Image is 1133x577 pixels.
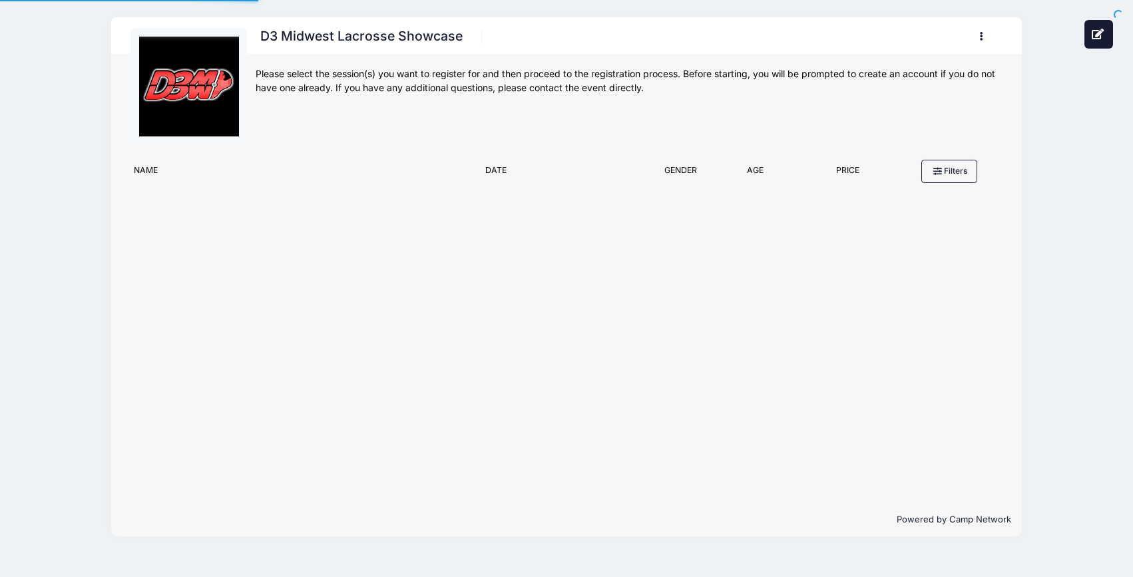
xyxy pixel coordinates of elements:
[479,164,646,183] div: Date
[921,160,977,182] button: Filters
[139,37,239,136] img: logo
[716,164,795,183] div: Age
[127,164,479,183] div: Name
[256,25,467,48] h1: D3 Midwest Lacrosse Showcase
[646,164,716,183] div: Gender
[256,67,1003,95] div: Please select the session(s) you want to register for and then proceed to the registration proces...
[122,513,1011,526] p: Powered by Camp Network
[795,164,900,183] div: Price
